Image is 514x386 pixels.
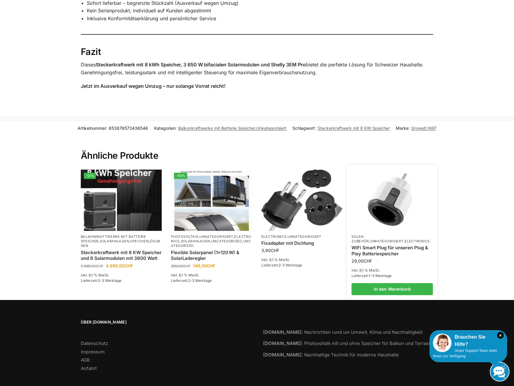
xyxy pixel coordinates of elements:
[352,283,433,295] a: In den Warenkorb legen: „WiFi Smart Plug für unseren Plug & Play Batteriespeicher“
[171,239,251,248] a: Uncategorized
[81,170,162,231] a: -12%Steckerkraftwerk mit 8 KW Speicher und 8 Solarmodulen mit 3600 Watt
[81,357,90,363] a: AGB
[81,340,108,346] a: Datenschutz
[171,278,212,283] span: Lieferzeit:
[171,170,252,231] a: -50%Flexible Solar Module für Wohnmobile Camping Balkon
[171,250,252,261] a: Flexible Solarpanel (1×120 W) & SolarLaderegler
[81,46,434,58] h2: Fazit
[352,258,372,263] bdi: 29,00
[87,7,434,15] li: Kein Serienprodukt, individuell auf Kunden abgestimmt
[364,258,372,263] span: CHF
[100,239,129,243] a: Solaranlagen
[81,250,162,261] a: Steckerkraftwerk mit 8 KW Speicher und 8 Solarmodulen mit 3600 Watt
[263,352,302,358] strong: [DOMAIN_NAME]
[261,248,279,253] bdi: 3,90
[81,365,97,371] a: Anfahrt
[96,62,306,68] strong: Steckerkraftwerk mit 8 kWh Speicher, 3 650 W bifacialen Solarmodulen und Shelly 3EM Pro
[200,234,233,239] a: Unkategorisiert
[369,273,392,278] span: 1-3 Werktage
[279,263,302,267] span: 2-3 Werktage
[81,83,225,89] strong: Jetzt im Ausverkauf wegen Umzug – nur solange Vorrat reicht!
[98,278,121,283] span: 2-3 Werktage
[263,352,399,358] a: [DOMAIN_NAME]: Nachhaltige Technik für moderne Haushalte
[263,329,302,335] strong: [DOMAIN_NAME]
[183,264,191,268] span: CHF
[77,125,148,131] span: Artikelnummer:
[171,264,191,268] bdi: 299,00
[81,239,161,248] a: Speicherlösungen
[106,263,133,268] bdi: 4.999,00
[81,61,434,76] p: Dieses bietet die perfekte Lösung für Schweizer Haushalte. Genehmigungsfrei, leistungsstark und m...
[263,340,302,346] strong: [DOMAIN_NAME]
[352,170,432,230] img: WiFi Smart Plug für unseren Plug & Play Batteriespeicher
[207,263,215,268] span: CHF
[171,170,252,231] img: Flexible Solar Module für Wohnmobile Camping Balkon
[154,125,286,131] span: Kategorien: ,
[263,340,434,346] a: [DOMAIN_NAME]: Photovoltaik mit und ohne Speicher für Balkon und Terrasse
[261,263,302,267] span: Lieferzeit:
[171,234,198,239] a: Photovoltaik
[352,234,369,243] a: Solar-Zubehör
[81,264,103,268] bdi: 5.699,00
[352,273,392,278] span: Lieferzeit:
[81,136,434,161] h2: Ähnliche Produkte
[171,234,252,248] p: , , , , ,
[211,239,242,243] a: Uncategorized
[81,319,251,325] span: Über [DOMAIN_NAME]
[178,126,255,131] a: Balkonkraftwerke mit Batterie Speicher
[370,239,404,243] a: Unkategorisiert
[81,349,105,355] a: Impressum
[433,349,497,358] span: Unser Support-Team steht Ihnen zur Verfügung
[109,126,148,131] span: 653876573436546
[428,126,437,131] a: NEP
[81,278,121,283] span: Lieferzeit:
[396,125,437,131] span: Marke: ,
[405,239,430,243] a: Electronics
[188,278,212,283] span: 2-3 Werktage
[261,170,343,231] img: Fixadapter mit Dichtung
[96,264,103,268] span: CHF
[352,234,433,244] p: , ,
[81,234,146,243] a: Balkonkraftwerke mit Batterie Speicher
[433,333,504,348] div: Brauchen Sie Hilfe?
[81,273,162,278] p: inkl. 8,1 % MwSt.
[87,15,434,23] li: Inklusive Konformitätserklärung und persönlicher Service
[352,268,433,273] p: inkl. 8,1 % MwSt.
[271,248,279,253] span: CHF
[261,234,287,239] a: Electronics
[81,234,162,248] p: , ,
[497,332,504,339] i: Schließen
[292,125,390,131] span: Schlagwort:
[317,126,390,131] a: Steckerkraftwerk mit 8 KW Speicher
[261,240,343,246] a: Fixadapter mit Dichtung
[433,333,452,352] img: Customer service
[261,234,343,239] p: ,
[81,170,162,231] img: Steckerkraftwerk mit 8 KW Speicher und 8 Solarmodulen mit 3600 Watt
[261,257,343,263] p: inkl. 8,1 % MwSt.
[181,239,210,243] a: Solaranlagen
[125,263,133,268] span: CHF
[411,126,427,131] a: Growatt
[193,263,215,268] bdi: 149,00
[171,234,251,243] a: Electronics
[288,234,321,239] a: Unkategorisiert
[256,126,286,131] a: Unkategorisiert
[171,273,252,278] p: inkl. 8,1 % MwSt.
[352,245,433,257] a: WiFi Smart Plug für unseren Plug & Play Batteriespeicher
[263,329,423,335] a: [DOMAIN_NAME]: Nachrichten rund um Umwelt, Klima und Nachhaltigkeit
